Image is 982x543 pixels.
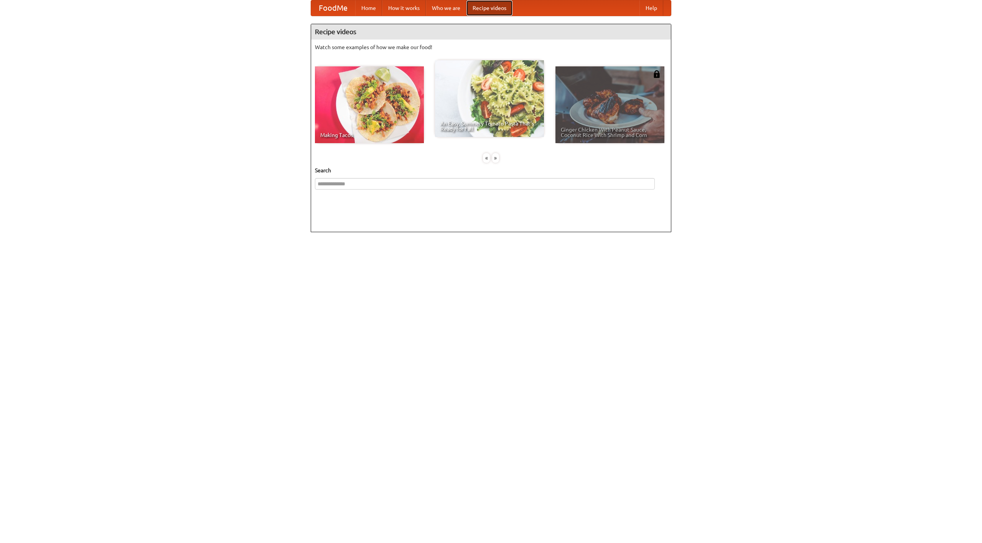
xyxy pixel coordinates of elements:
img: 483408.png [653,70,661,78]
a: FoodMe [311,0,355,16]
a: Who we are [426,0,466,16]
a: Making Tacos [315,66,424,143]
div: « [483,153,490,163]
a: An Easy, Summery Tomato Pasta That's Ready for Fall [435,60,544,137]
a: Home [355,0,382,16]
a: How it works [382,0,426,16]
h5: Search [315,167,667,174]
a: Help [639,0,663,16]
span: An Easy, Summery Tomato Pasta That's Ready for Fall [440,121,539,132]
a: Recipe videos [466,0,512,16]
p: Watch some examples of how we make our food! [315,43,667,51]
h4: Recipe videos [311,24,671,40]
span: Making Tacos [320,132,419,138]
div: » [492,153,499,163]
